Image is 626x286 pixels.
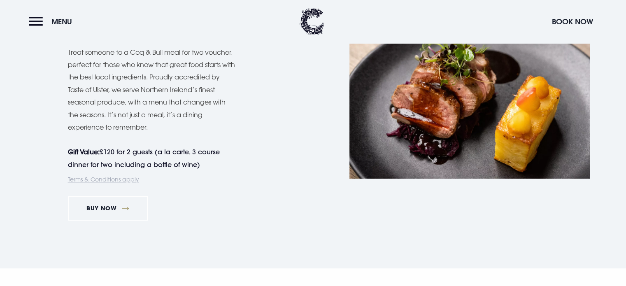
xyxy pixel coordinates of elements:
[51,17,72,26] span: Menu
[29,13,76,30] button: Menu
[300,8,324,35] img: Clandeboye Lodge
[548,13,597,30] button: Book Now
[349,18,590,178] img: Meal for two gift voucher Northern Ireland
[68,146,228,171] p: £120 for 2 guests (a la carte, 3 course dinner for two including a bottle of wine)
[68,46,237,134] p: Treat someone to a Coq & Bull meal for two voucher, perfect for those who know that great food st...
[68,196,148,221] a: Buy Now
[68,176,139,183] a: Terms & Conditions apply
[68,148,100,156] strong: Gift Value:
